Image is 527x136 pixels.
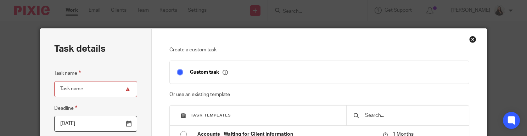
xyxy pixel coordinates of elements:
[469,36,476,43] div: Close this dialog window
[190,69,228,75] p: Custom task
[54,81,137,97] input: Task name
[364,112,462,119] input: Search...
[54,116,137,132] input: Pick a date
[169,46,469,53] p: Create a custom task
[191,113,231,117] span: Task templates
[54,104,77,112] label: Deadline
[169,91,469,98] p: Or use an existing template
[54,43,106,55] h2: Task details
[54,69,81,77] label: Task name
